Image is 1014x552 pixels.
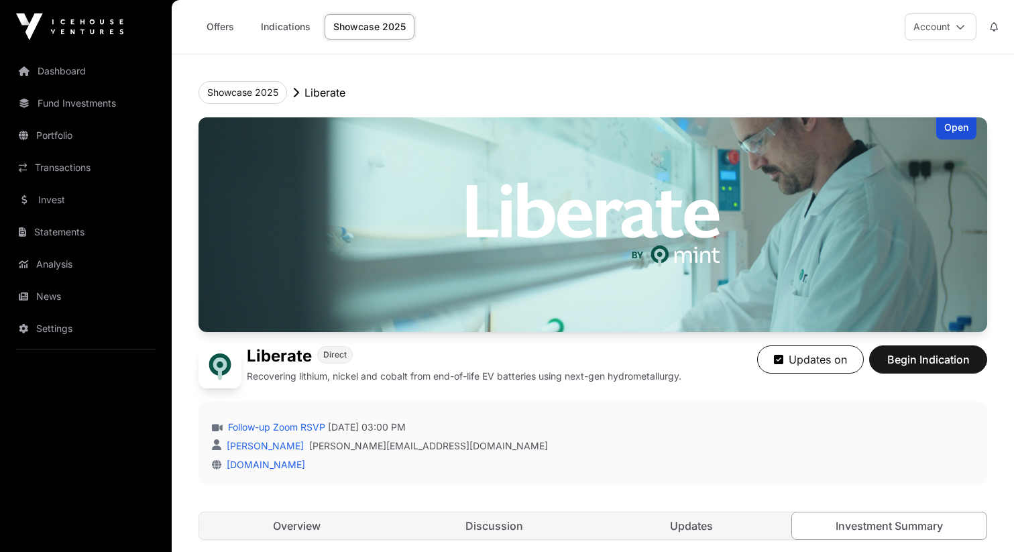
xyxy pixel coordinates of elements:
a: Follow-up Zoom RSVP [225,421,325,434]
a: Indications [252,14,319,40]
a: News [11,282,161,311]
a: Updates [594,512,789,539]
span: Direct [323,349,347,360]
nav: Tabs [199,512,987,539]
a: Discussion [397,512,592,539]
a: Investment Summary [791,512,988,540]
iframe: Chat Widget [947,488,1014,552]
h1: Liberate [247,345,312,367]
a: Offers [193,14,247,40]
p: Recovering lithium, nickel and cobalt from end-of-life EV batteries using next-gen hydrometallurgy. [247,370,681,383]
a: [PERSON_NAME] [224,440,304,451]
button: Account [905,13,976,40]
a: Begin Indication [869,359,987,372]
a: Fund Investments [11,89,161,118]
button: Showcase 2025 [199,81,287,104]
p: Liberate [304,85,345,101]
img: Liberate [199,345,241,388]
a: Overview [199,512,394,539]
a: Dashboard [11,56,161,86]
a: [PERSON_NAME][EMAIL_ADDRESS][DOMAIN_NAME] [309,439,548,453]
img: Icehouse Ventures Logo [16,13,123,40]
span: Begin Indication [886,351,970,368]
button: Updates on [757,345,864,374]
a: Invest [11,185,161,215]
a: Transactions [11,153,161,182]
a: Settings [11,314,161,343]
a: Showcase 2025 [325,14,414,40]
a: Analysis [11,250,161,279]
a: [DOMAIN_NAME] [221,459,305,470]
span: [DATE] 03:00 PM [328,421,406,434]
div: Open [936,117,976,140]
a: Portfolio [11,121,161,150]
button: Begin Indication [869,345,987,374]
a: Statements [11,217,161,247]
img: Liberate [199,117,987,332]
